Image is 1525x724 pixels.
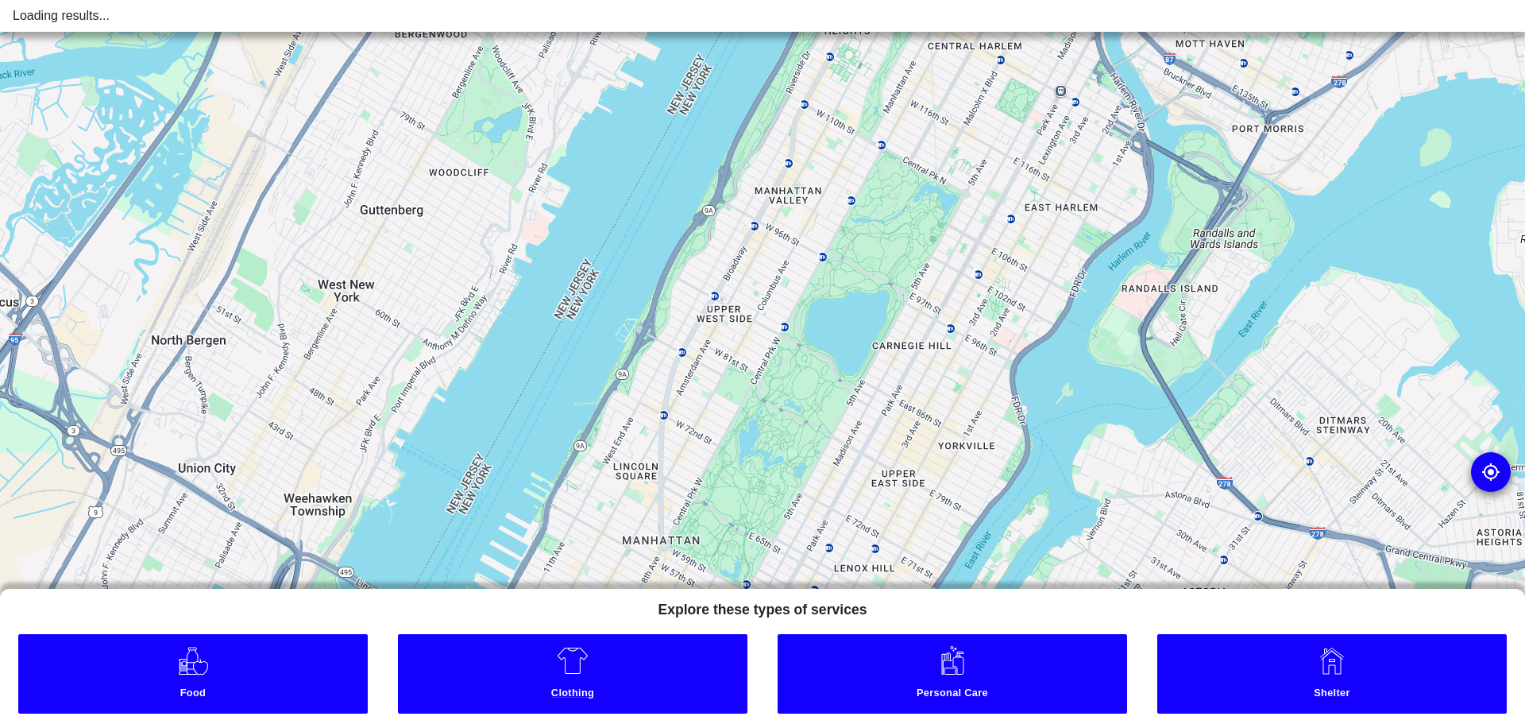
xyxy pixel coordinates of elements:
img: Shelter [1316,645,1348,676]
div: Loading results... [13,6,1512,25]
h5: Explore these types of services [645,589,879,625]
a: Personal Care [778,634,1127,714]
small: Personal Care [782,687,1123,703]
img: Personal Care [936,645,968,676]
img: go to my location [1481,463,1500,482]
small: Clothing [403,687,743,703]
a: Shelter [1157,634,1507,714]
img: Food [177,645,210,676]
img: Clothing [557,645,589,676]
a: Clothing [398,634,747,714]
small: Shelter [1162,687,1503,703]
small: Food [23,687,364,703]
a: Food [18,634,368,714]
